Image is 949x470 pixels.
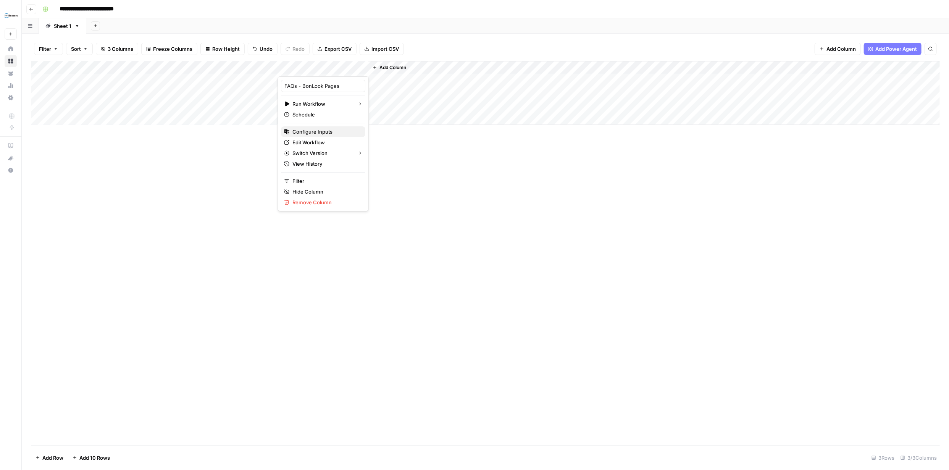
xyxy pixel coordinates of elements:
a: Sheet 1 [39,18,86,34]
img: FYidoctors Logo [5,9,18,23]
span: Add Row [42,454,63,462]
a: AirOps Academy [5,140,17,152]
div: Domain Overview [31,45,68,50]
span: View History [292,160,359,168]
span: Redo [292,45,305,53]
div: 3/3 Columns [897,452,940,464]
span: Add Power Agent [875,45,917,53]
span: Configure Inputs [292,128,359,136]
span: Filter [292,177,359,185]
button: Add Power Agent [864,43,922,55]
span: Import CSV [371,45,399,53]
button: 3 Columns [96,43,138,55]
span: Row Height [212,45,240,53]
span: Add 10 Rows [79,454,110,462]
span: Hide Column [292,188,359,195]
button: Workspace: FYidoctors [5,6,17,25]
img: website_grey.svg [12,20,18,26]
button: Redo [281,43,310,55]
span: Edit Workflow [292,139,359,146]
a: Your Data [5,67,17,79]
span: Filter [39,45,51,53]
span: Undo [260,45,273,53]
img: logo_orange.svg [12,12,18,18]
span: Run Workflow [292,100,352,108]
div: v 4.0.25 [21,12,37,18]
a: Home [5,43,17,55]
img: tab_keywords_by_traffic_grey.svg [77,44,83,50]
button: Add Column [370,63,409,73]
span: Add Column [379,64,406,71]
button: Sort [66,43,93,55]
button: Filter [34,43,63,55]
img: tab_domain_overview_orange.svg [22,44,28,50]
span: Add Column [826,45,856,53]
span: Schedule [292,111,359,118]
button: Import CSV [360,43,404,55]
div: 3 Rows [868,452,897,464]
button: Add Row [31,452,68,464]
span: Remove Column [292,199,359,206]
button: Row Height [200,43,245,55]
div: Domain: [DOMAIN_NAME] [20,20,84,26]
a: Settings [5,92,17,104]
div: Sheet 1 [54,22,71,30]
span: Export CSV [324,45,352,53]
button: What's new? [5,152,17,164]
a: Browse [5,55,17,67]
span: Freeze Columns [153,45,192,53]
button: Add Column [815,43,861,55]
button: Undo [248,43,278,55]
span: Sort [71,45,81,53]
span: Switch Version [292,149,352,157]
span: 3 Columns [108,45,133,53]
div: What's new? [5,152,16,164]
button: Add 10 Rows [68,452,115,464]
button: Help + Support [5,164,17,176]
button: Export CSV [313,43,357,55]
button: Freeze Columns [141,43,197,55]
div: Keywords by Traffic [86,45,126,50]
a: Usage [5,79,17,92]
